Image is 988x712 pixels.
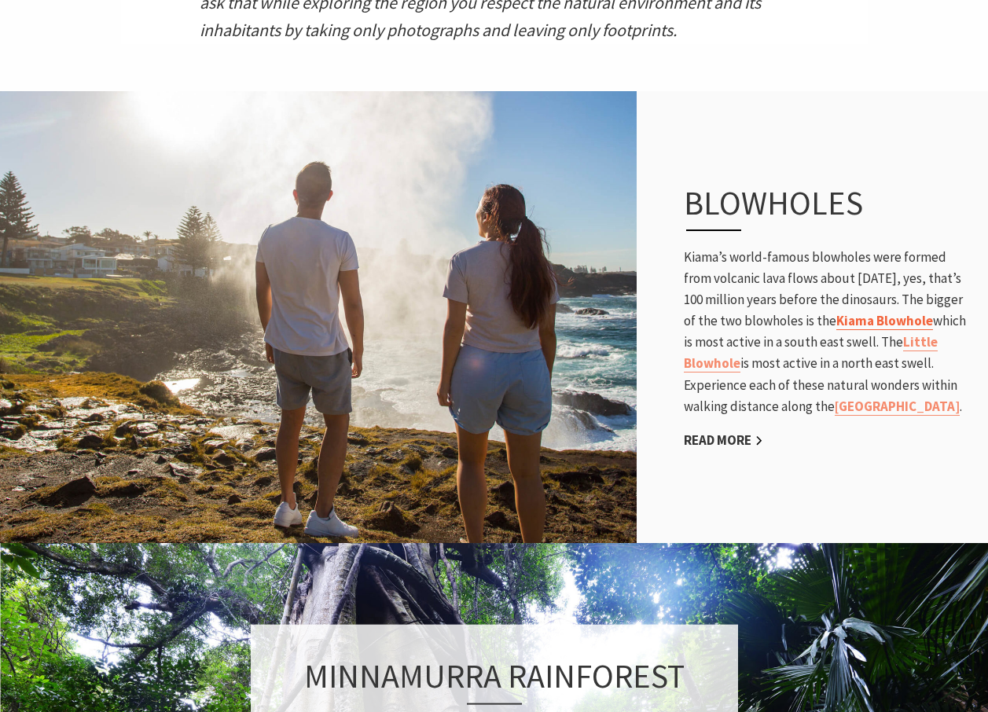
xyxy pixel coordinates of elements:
a: Kiama Blowhole [836,312,933,330]
a: [GEOGRAPHIC_DATA] [835,398,960,416]
h3: Blowholes [684,183,943,230]
p: Kiama’s world-famous blowholes were formed from volcanic lava flows about [DATE], yes, that’s 100... [684,247,972,418]
h3: Minnamurra Rainforest [286,655,703,704]
a: Read More [684,431,763,450]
